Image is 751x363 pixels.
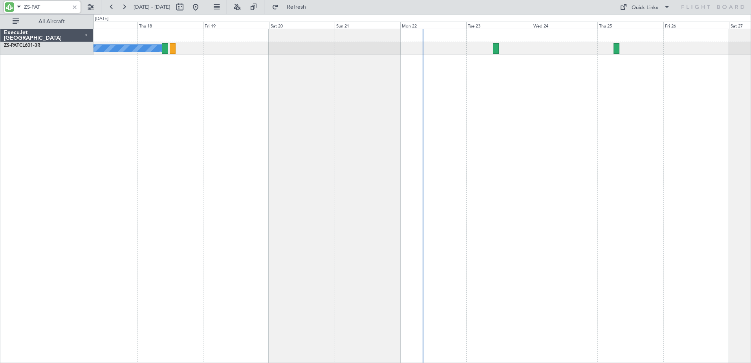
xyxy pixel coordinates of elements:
[24,1,69,13] input: A/C (Reg. or Type)
[400,22,466,29] div: Mon 22
[632,4,658,12] div: Quick Links
[597,22,663,29] div: Thu 25
[616,1,674,13] button: Quick Links
[9,15,85,28] button: All Aircraft
[335,22,400,29] div: Sun 21
[663,22,729,29] div: Fri 26
[203,22,269,29] div: Fri 19
[269,22,335,29] div: Sat 20
[466,22,532,29] div: Tue 23
[532,22,597,29] div: Wed 24
[134,4,170,11] span: [DATE] - [DATE]
[71,22,137,29] div: Wed 17
[4,43,40,48] a: ZS-PATCL601-3R
[4,43,19,48] span: ZS-PAT
[20,19,83,24] span: All Aircraft
[137,22,203,29] div: Thu 18
[95,16,108,22] div: [DATE]
[268,1,315,13] button: Refresh
[280,4,313,10] span: Refresh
